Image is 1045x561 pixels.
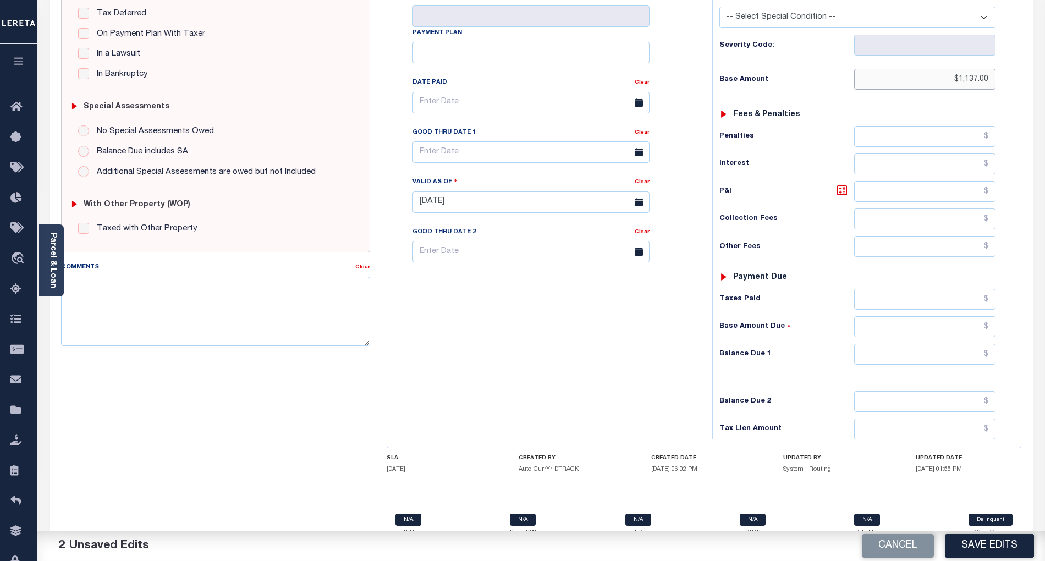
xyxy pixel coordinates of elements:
h6: Base Amount Due [719,322,854,331]
i: travel_explore [10,252,28,266]
button: Save Edits [945,534,1034,558]
h4: SLA [387,455,492,461]
input: $ [854,153,996,174]
h6: Payment due [733,273,787,282]
a: Delinquent [969,514,1013,526]
h4: CREATED BY [519,455,624,461]
input: $ [854,419,996,439]
a: Clear [635,80,650,85]
a: Parcel & Loan [49,233,57,288]
h6: Tax Lien Amount [719,425,854,433]
a: Clear [635,229,650,235]
input: $ [854,236,996,257]
p: Payee PMT [510,529,537,537]
h6: Interest [719,159,854,168]
input: Enter Date [413,191,650,213]
h4: UPDATED DATE [916,455,1021,461]
input: $ [854,391,996,412]
a: Clear [635,179,650,185]
h6: with Other Property (WOP) [84,200,190,210]
input: Enter Date [413,241,650,262]
label: Date Paid [413,78,447,87]
h4: UPDATED BY [783,455,889,461]
span: [DATE] [387,466,405,472]
h5: [DATE] 01:55 PM [916,466,1021,473]
input: Enter Date [413,92,650,113]
input: Enter Date [413,141,650,163]
input: $ [854,181,996,202]
label: In Bankruptcy [91,68,148,81]
input: $ [854,126,996,147]
label: Comments [61,263,99,272]
h6: Taxes Paid [719,295,854,304]
a: Clear [355,265,370,270]
label: Good Thru Date 1 [413,128,476,137]
a: N/A [510,514,536,526]
h6: Balance Due 1 [719,350,854,359]
span: 2 [58,540,65,552]
h6: Collection Fees [719,215,854,223]
h6: Fees & Penalties [733,110,800,119]
label: Valid as Of [413,177,458,187]
input: $ [854,316,996,337]
a: Clear [635,130,650,135]
input: $ [854,208,996,229]
h6: P&I [719,184,854,199]
a: N/A [854,514,880,526]
h6: Other Fees [719,243,854,251]
label: Good Thru Date 2 [413,228,476,237]
h4: CREATED DATE [651,455,757,461]
h6: Base Amount [719,75,854,84]
p: TBR [395,529,421,537]
a: N/A [395,514,421,526]
p: SNAP [740,529,766,537]
label: Payment Plan [413,29,462,38]
a: N/A [625,514,651,526]
label: In a Lawsuit [91,48,140,61]
p: LD [625,529,651,537]
input: $ [854,344,996,365]
label: No Special Assessments Owed [91,125,214,138]
h6: Penalties [719,132,854,141]
input: $ [854,289,996,310]
button: Cancel [862,534,934,558]
span: Unsaved Edits [69,540,149,552]
label: Tax Deferred [91,8,146,20]
h6: Special Assessments [84,102,169,112]
label: Additional Special Assessments are owed but not Included [91,166,316,179]
label: On Payment Plan With Taxer [91,28,205,41]
h5: Auto-CurrYr-DTRACK [519,466,624,473]
p: Work Queue [969,529,1013,537]
label: Balance Due includes SA [91,146,188,158]
h5: System - Routing [783,466,889,473]
p: Delq Ltrs [854,529,880,537]
h6: Severity Code: [719,41,854,50]
h5: [DATE] 06:02 PM [651,466,757,473]
label: Taxed with Other Property [91,223,197,235]
h6: Balance Due 2 [719,397,854,406]
a: N/A [740,514,766,526]
input: $ [854,69,996,90]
